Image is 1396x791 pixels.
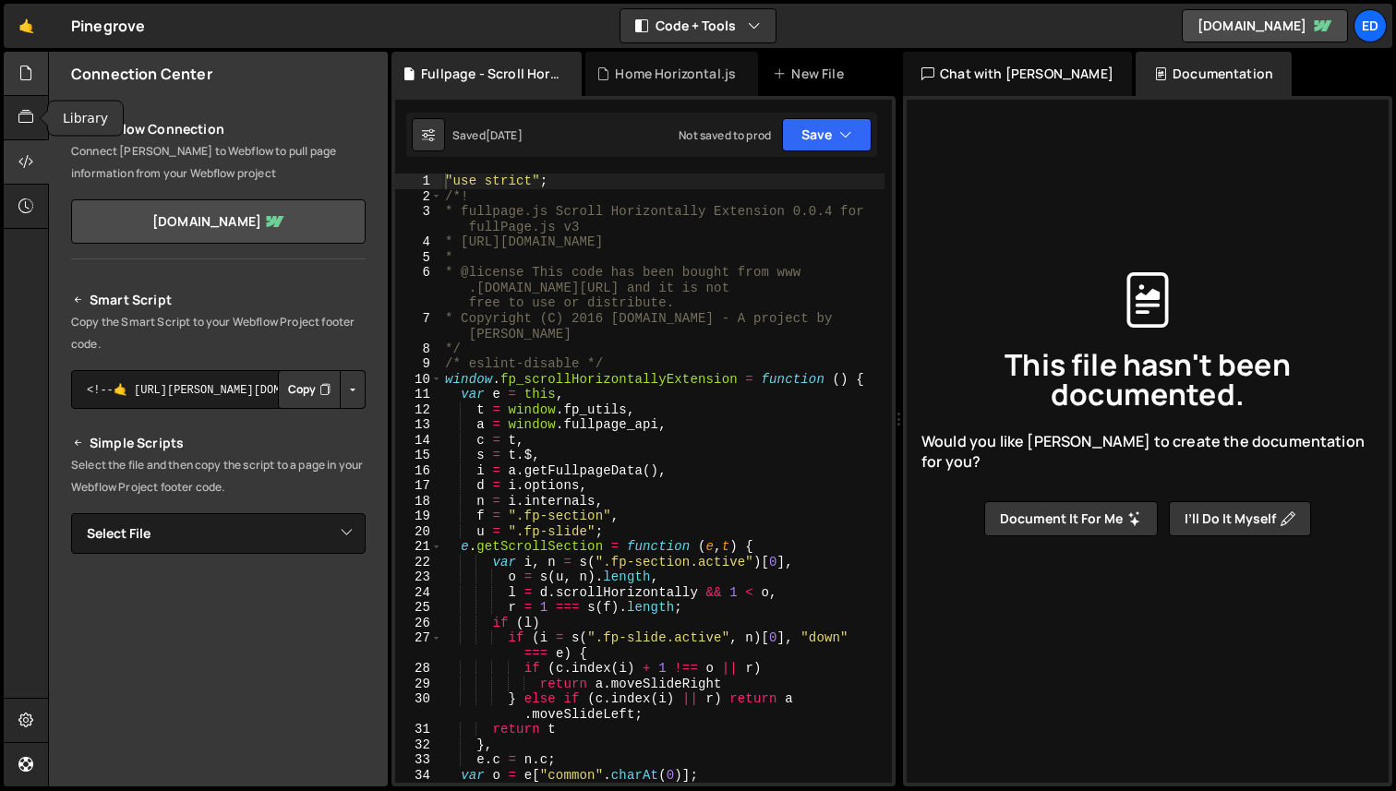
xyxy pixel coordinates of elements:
[395,463,442,479] div: 16
[679,127,771,143] div: Not saved to prod
[452,127,523,143] div: Saved
[71,140,366,185] p: Connect [PERSON_NAME] to Webflow to pull page information from your Webflow project
[1136,52,1292,96] div: Documentation
[395,433,442,449] div: 14
[71,64,212,84] h2: Connection Center
[71,370,366,409] textarea: <!--🤙 [URL][PERSON_NAME][DOMAIN_NAME]> <script>document.addEventListener("DOMContentLoaded", func...
[4,4,49,48] a: 🤙
[395,250,442,266] div: 5
[1354,9,1387,42] a: Ed
[395,372,442,388] div: 10
[395,234,442,250] div: 4
[395,524,442,540] div: 20
[395,555,442,570] div: 22
[395,494,442,509] div: 18
[921,431,1374,473] span: Would you like [PERSON_NAME] to create the documentation for you?
[395,768,442,784] div: 34
[278,370,366,409] div: Button group with nested dropdown
[984,501,1158,536] button: Document it for me
[395,630,442,661] div: 27
[395,752,442,768] div: 33
[615,65,736,83] div: Home Horizontal.js
[71,432,366,454] h2: Simple Scripts
[395,600,442,616] div: 25
[395,569,442,585] div: 23
[395,509,442,524] div: 19
[395,478,442,494] div: 17
[395,737,442,753] div: 32
[71,289,366,311] h2: Smart Script
[395,539,442,555] div: 21
[395,616,442,631] div: 26
[395,356,442,372] div: 9
[395,677,442,692] div: 29
[71,454,366,498] p: Select the file and then copy the script to a page in your Webflow Project footer code.
[395,661,442,677] div: 28
[395,265,442,311] div: 6
[782,118,872,151] button: Save
[395,342,442,357] div: 8
[773,65,850,83] div: New File
[921,350,1374,409] span: This file hasn't been documented.
[620,9,776,42] button: Code + Tools
[395,417,442,433] div: 13
[395,585,442,601] div: 24
[395,402,442,418] div: 12
[395,722,442,737] div: 31
[395,387,442,402] div: 11
[486,127,523,143] div: [DATE]
[71,584,367,750] iframe: YouTube video player
[71,118,366,140] h2: Webflow Connection
[1169,501,1311,536] button: I’ll do it myself
[903,52,1132,96] div: Chat with [PERSON_NAME]
[395,174,442,189] div: 1
[421,65,560,83] div: Fullpage - Scroll Horizontally Extension.js
[395,311,442,342] div: 7
[48,102,123,136] div: Library
[1182,9,1348,42] a: [DOMAIN_NAME]
[71,311,366,355] p: Copy the Smart Script to your Webflow Project footer code.
[278,370,341,409] button: Copy
[395,189,442,205] div: 2
[395,204,442,234] div: 3
[395,691,442,722] div: 30
[71,199,366,244] a: [DOMAIN_NAME]
[71,15,145,37] div: Pinegrove
[395,448,442,463] div: 15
